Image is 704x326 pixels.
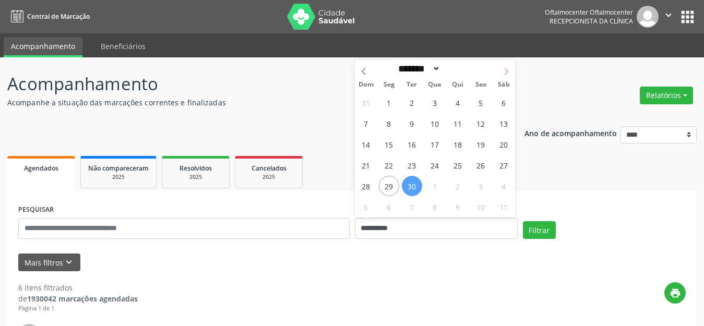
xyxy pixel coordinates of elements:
img: img [637,6,659,28]
label: PESQUISAR [18,202,54,218]
div: Página 1 de 1 [18,304,138,313]
span: Setembro 30, 2025 [402,176,422,196]
span: Dom [355,81,378,88]
a: Beneficiários [93,37,153,55]
span: Setembro 18, 2025 [448,134,468,154]
span: Setembro 25, 2025 [448,155,468,175]
span: Setembro 2, 2025 [402,92,422,113]
span: Outubro 11, 2025 [494,197,514,217]
i:  [663,9,674,21]
span: Setembro 14, 2025 [356,134,376,154]
span: Setembro 9, 2025 [402,113,422,134]
span: Setembro 6, 2025 [494,92,514,113]
span: Outubro 5, 2025 [356,197,376,217]
span: Agendados [24,164,58,173]
span: Agosto 31, 2025 [356,92,376,113]
a: Central de Marcação [7,8,90,25]
span: Setembro 13, 2025 [494,113,514,134]
div: 2025 [243,173,295,181]
span: Outubro 9, 2025 [448,197,468,217]
i: print [670,287,681,299]
span: Sáb [492,81,515,88]
span: Setembro 19, 2025 [471,134,491,154]
span: Setembro 29, 2025 [379,176,399,196]
span: Setembro 4, 2025 [448,92,468,113]
button: Mais filtroskeyboard_arrow_down [18,253,80,272]
span: Outubro 3, 2025 [471,176,491,196]
span: Setembro 27, 2025 [494,155,514,175]
span: Seg [377,81,400,88]
span: Outubro 7, 2025 [402,197,422,217]
select: Month [395,63,441,74]
p: Ano de acompanhamento [524,126,617,139]
strong: 1930042 marcações agendadas [27,294,138,304]
div: 2025 [170,173,222,181]
span: Setembro 10, 2025 [425,113,445,134]
button:  [659,6,678,28]
span: Setembro 26, 2025 [471,155,491,175]
input: Year [440,63,475,74]
span: Setembro 22, 2025 [379,155,399,175]
span: Central de Marcação [27,12,90,21]
span: Setembro 12, 2025 [471,113,491,134]
button: apps [678,8,697,26]
div: de [18,293,138,304]
span: Setembro 16, 2025 [402,134,422,154]
span: Setembro 17, 2025 [425,134,445,154]
button: Filtrar [523,221,556,239]
span: Cancelados [252,164,287,173]
span: Ter [400,81,423,88]
span: Setembro 11, 2025 [448,113,468,134]
span: Setembro 5, 2025 [471,92,491,113]
span: Setembro 15, 2025 [379,134,399,154]
span: Setembro 20, 2025 [494,134,514,154]
span: Outubro 8, 2025 [425,197,445,217]
span: Outubro 6, 2025 [379,197,399,217]
span: Setembro 28, 2025 [356,176,376,196]
div: Oftalmocenter Oftalmocenter [545,8,633,17]
span: Setembro 3, 2025 [425,92,445,113]
span: Resolvidos [180,164,212,173]
button: print [664,282,686,304]
i: keyboard_arrow_down [63,257,75,268]
span: Outubro 10, 2025 [471,197,491,217]
span: Qui [446,81,469,88]
span: Sex [469,81,492,88]
span: Setembro 1, 2025 [379,92,399,113]
div: 2025 [88,173,149,181]
span: Recepcionista da clínica [550,17,633,26]
span: Outubro 4, 2025 [494,176,514,196]
span: Setembro 23, 2025 [402,155,422,175]
div: 6 itens filtrados [18,282,138,293]
span: Qua [423,81,446,88]
span: Setembro 24, 2025 [425,155,445,175]
a: Acompanhamento [4,37,82,57]
button: Relatórios [640,87,693,104]
span: Setembro 7, 2025 [356,113,376,134]
p: Acompanhamento [7,71,490,97]
span: Não compareceram [88,164,149,173]
span: Setembro 8, 2025 [379,113,399,134]
p: Acompanhe a situação das marcações correntes e finalizadas [7,97,490,108]
span: Outubro 2, 2025 [448,176,468,196]
span: Setembro 21, 2025 [356,155,376,175]
span: Outubro 1, 2025 [425,176,445,196]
